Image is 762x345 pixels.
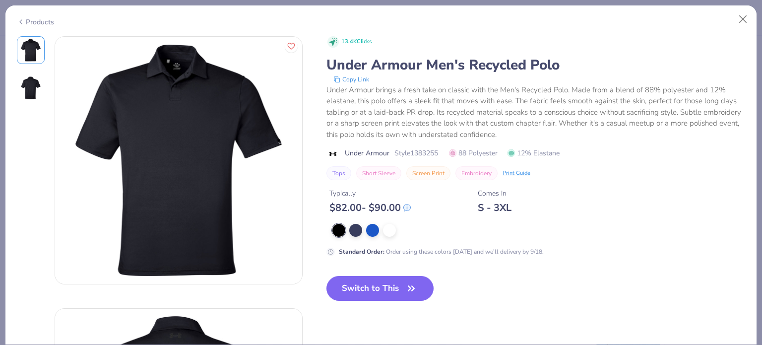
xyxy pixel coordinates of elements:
[345,148,389,158] span: Under Armour
[330,74,372,84] button: copy to clipboard
[285,40,298,53] button: Like
[326,276,434,301] button: Switch to This
[503,169,530,178] div: Print Guide
[329,188,411,199] div: Typically
[326,166,351,180] button: Tops
[339,248,384,256] strong: Standard Order :
[734,10,753,29] button: Close
[394,148,438,158] span: Style 1383255
[326,84,746,140] div: Under Armour brings a fresh take on classic with the Men's Recycled Polo. Made from a blend of 88...
[341,38,372,46] span: 13.4K Clicks
[55,37,302,284] img: Front
[329,202,411,214] div: $ 82.00 - $ 90.00
[326,56,746,74] div: Under Armour Men's Recycled Polo
[449,148,498,158] span: 88 Polyester
[508,148,560,158] span: 12% Elastane
[19,38,43,62] img: Front
[478,202,511,214] div: S - 3XL
[406,166,450,180] button: Screen Print
[356,166,401,180] button: Short Sleeve
[17,17,54,27] div: Products
[326,150,340,158] img: brand logo
[339,247,544,256] div: Order using these colors [DATE] and we’ll delivery by 9/18.
[455,166,498,180] button: Embroidery
[478,188,511,199] div: Comes In
[19,76,43,100] img: Back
